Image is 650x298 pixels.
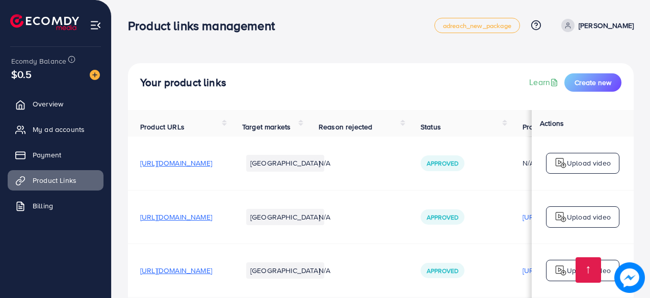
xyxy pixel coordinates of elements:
[319,265,330,276] span: N/A
[33,99,63,109] span: Overview
[10,14,79,30] img: logo
[567,264,611,277] p: Upload video
[33,124,85,134] span: My ad accounts
[90,19,101,31] img: menu
[8,196,103,216] a: Billing
[523,264,594,277] p: [URL][DOMAIN_NAME]
[555,211,567,223] img: logo
[11,56,66,66] span: Ecomdy Balance
[11,67,32,82] span: $0.5
[443,22,511,29] span: adreach_new_package
[567,211,611,223] p: Upload video
[523,158,594,168] div: N/A
[8,94,103,114] a: Overview
[557,19,634,32] a: [PERSON_NAME]
[8,170,103,191] a: Product Links
[140,122,185,132] span: Product URLs
[579,19,634,32] p: [PERSON_NAME]
[33,201,53,211] span: Billing
[614,262,645,293] img: image
[33,150,61,160] span: Payment
[90,70,100,80] img: image
[523,122,567,132] span: Product video
[246,155,324,171] li: [GEOGRAPHIC_DATA]
[564,73,621,92] button: Create new
[8,145,103,165] a: Payment
[246,209,324,225] li: [GEOGRAPHIC_DATA]
[540,118,564,128] span: Actions
[33,175,76,185] span: Product Links
[575,77,611,88] span: Create new
[427,159,458,168] span: Approved
[246,262,324,279] li: [GEOGRAPHIC_DATA]
[140,265,212,276] span: [URL][DOMAIN_NAME]
[242,122,291,132] span: Target markets
[140,212,212,222] span: [URL][DOMAIN_NAME]
[434,18,520,33] a: adreach_new_package
[128,18,283,33] h3: Product links management
[567,157,611,169] p: Upload video
[140,76,226,89] h4: Your product links
[421,122,441,132] span: Status
[555,157,567,169] img: logo
[427,213,458,222] span: Approved
[319,212,330,222] span: N/A
[555,264,567,277] img: logo
[319,122,372,132] span: Reason rejected
[319,158,330,168] span: N/A
[140,158,212,168] span: [URL][DOMAIN_NAME]
[523,211,594,223] p: [URL][DOMAIN_NAME]
[529,76,560,88] a: Learn
[8,119,103,140] a: My ad accounts
[427,266,458,275] span: Approved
